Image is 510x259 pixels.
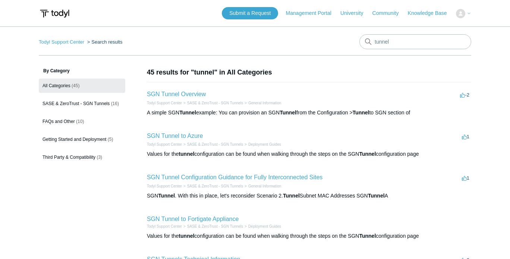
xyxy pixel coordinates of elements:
[39,114,125,129] a: FAQs and Other (10)
[39,7,70,20] img: Todyl Support Center Help Center home page
[42,137,106,142] span: Getting Started and Deployment
[286,9,339,17] a: Management Portal
[42,119,75,124] span: FAQs and Other
[187,101,243,105] a: SASE & ZeroTrust - SGN Tunnels
[108,137,113,142] span: (5)
[39,67,125,74] h3: By Category
[39,39,86,45] li: Todyl Support Center
[182,100,243,106] li: SASE & ZeroTrust - SGN Tunnels
[243,100,281,106] li: General Information
[368,193,385,199] em: Tunnel
[147,142,182,147] li: Todyl Support Center
[283,193,300,199] em: Tunnel
[187,224,243,228] a: SASE & ZeroTrust - SGN Tunnels
[147,184,182,188] a: Todyl Support Center
[97,155,102,160] span: (3)
[72,83,79,88] span: (45)
[182,142,243,147] li: SASE & ZeroTrust - SGN Tunnels
[243,224,281,229] li: Deployment Guides
[147,174,322,180] a: SGN Tunnel Configuration Guidance for Fully Interconnected Sites
[187,184,243,188] a: SASE & ZeroTrust - SGN Tunnels
[147,224,182,229] li: Todyl Support Center
[147,183,182,189] li: Todyl Support Center
[179,233,194,239] em: tunnel
[359,34,471,49] input: Search
[86,39,123,45] li: Search results
[248,184,281,188] a: General Information
[460,92,469,98] span: -2
[462,134,469,139] span: 1
[111,101,119,106] span: (16)
[248,101,281,105] a: General Information
[147,232,471,240] div: Values for the configuration can be found when walking through the steps on the SGN configuration...
[147,142,182,146] a: Todyl Support Center
[147,150,471,158] div: Values for the configuration can be found when walking through the steps on the SGN configuration...
[179,110,196,116] em: Tunnel
[147,101,182,105] a: Todyl Support Center
[340,9,371,17] a: University
[179,151,194,157] em: tunnel
[147,224,182,228] a: Todyl Support Center
[462,175,469,181] span: 1
[182,183,243,189] li: SASE & ZeroTrust - SGN Tunnels
[147,192,471,200] div: SGN . With this in place, let's reconsider Scenario 2. Subnet MAC Addresses SGN A
[147,67,471,78] h1: 45 results for "tunnel" in All Categories
[42,155,95,160] span: Third Party & Compatibility
[42,101,110,106] span: SASE & ZeroTrust - SGN Tunnels
[243,183,281,189] li: General Information
[222,7,278,19] a: Submit a Request
[39,39,84,45] a: Todyl Support Center
[39,132,125,146] a: Getting Started and Deployment (5)
[158,193,175,199] em: Tunnel
[353,110,369,116] em: Tunnel
[147,100,182,106] li: Todyl Support Center
[76,119,84,124] span: (10)
[408,9,454,17] a: Knowledge Base
[39,97,125,111] a: SASE & ZeroTrust - SGN Tunnels (16)
[39,150,125,164] a: Third Party & Compatibility (3)
[147,109,471,117] div: A simple SGN example: You can provision an SGN from the Configuration > to SGN section of
[248,224,281,228] a: Deployment Guides
[359,233,376,239] em: Tunnel
[182,224,243,229] li: SASE & ZeroTrust - SGN Tunnels
[187,142,243,146] a: SASE & ZeroTrust - SGN Tunnels
[248,142,281,146] a: Deployment Guides
[243,142,281,147] li: Deployment Guides
[147,91,206,97] a: SGN Tunnel Overview
[359,151,376,157] em: Tunnel
[372,9,406,17] a: Community
[39,79,125,93] a: All Categories (45)
[42,83,70,88] span: All Categories
[280,110,296,116] em: Tunnel
[147,133,203,139] a: SGN Tunnel to Azure
[147,216,239,222] a: SGN Tunnel to Fortigate Appliance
